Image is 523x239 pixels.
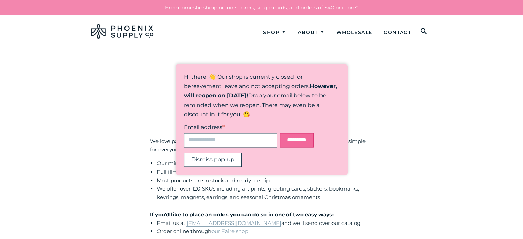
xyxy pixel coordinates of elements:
a: Contact [379,23,416,42]
a: [EMAIL_ADDRESS][DOMAIN_NAME] [186,220,281,227]
strong: If you'd like to place an order, you can do so in one of two easy ways: [150,211,333,218]
strong: However, will reopen on [DATE]! [184,83,337,99]
span: Most products are in stock and ready to ship [156,177,269,184]
img: Phoenix Supply Co. [91,24,153,39]
span: Order online through [156,228,248,235]
span: Email us at and we'll send over our catalog [156,220,360,227]
a: Shop [258,23,291,42]
a: our Faire shop [211,228,248,235]
abbr: Required [222,124,225,130]
a: About [293,23,330,42]
a: Wholesale [331,23,378,42]
li: Fullfillment time for orders is typically 3-5 days [156,168,373,176]
p: Hi there! 👋 Our shop is currently closed for bereavement leave and not accepting orders. Drop you... [184,72,339,119]
label: Email address [184,123,339,132]
h1: Wholesale [120,75,402,89]
li: Our minimum order is $150 [156,159,373,168]
div: We love partnering with independent shops, and we try to keep things pretty simple for everyone: [150,137,373,154]
span: We offer over 120 SKUs including art prints, greeting cards, stickers, bookmarks, keyrings, magne... [156,185,359,200]
button: Dismiss pop-up [184,153,242,167]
